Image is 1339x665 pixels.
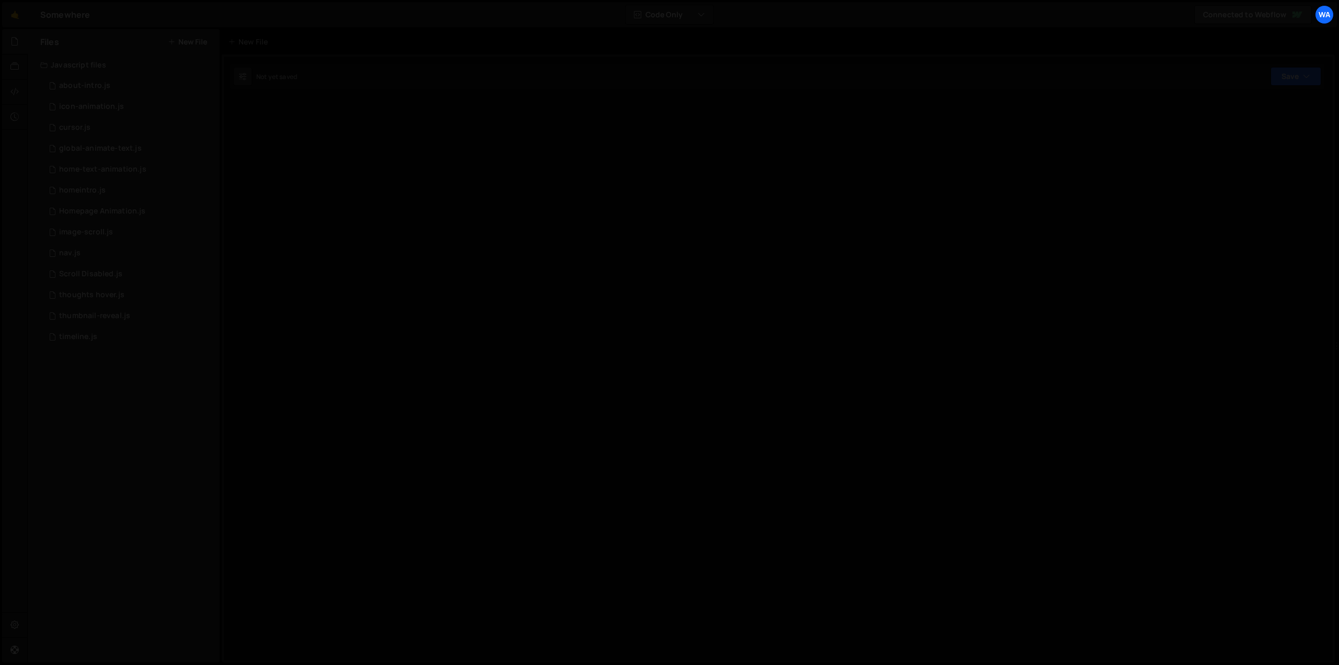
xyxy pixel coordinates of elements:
a: Wa [1315,5,1334,24]
div: 16169/45106.js [40,96,220,117]
div: 16169/43650.js [40,326,220,347]
div: Not yet saved [256,72,297,81]
div: image-scroll.js [59,228,113,237]
div: home-text-animation.js [59,165,146,174]
div: Scroll Disabled.js [59,269,122,279]
div: New File [228,37,272,47]
div: 16169/43840.js [40,117,220,138]
div: cursor.js [59,123,90,132]
a: 🤙 [2,2,28,27]
a: Connected to Webflow [1194,5,1312,24]
div: global-animate-text.js [59,144,142,153]
div: 16169/43960.js [40,243,220,264]
div: 16169/43539.js [40,201,220,222]
div: 16169/43484.js [40,264,220,285]
div: homeintro.js [59,186,106,195]
div: 16169/43896.js [40,138,220,159]
div: 16169/43473.js [40,75,220,96]
div: Homepage Animation.js [59,207,145,216]
div: about-intro.js [59,81,110,91]
div: nav.js [59,249,81,258]
div: thumbnail-reveal.js [59,311,130,321]
div: 16169/43943.js [40,306,220,326]
div: timeline.js [59,332,97,342]
div: 16169/43658.js [40,180,220,201]
div: Javascript files [28,54,220,75]
div: 16169/43836.js [40,159,220,180]
h2: Files [40,36,59,48]
button: Save [1270,67,1321,86]
div: icon-animation.js [59,102,124,111]
button: New File [168,38,207,46]
div: Somewhere [40,8,90,21]
div: 16169/43632.js [40,285,220,306]
button: Code Only [626,5,713,24]
div: thoughts hover.js [59,290,124,300]
div: 16169/43492.js [40,222,220,243]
